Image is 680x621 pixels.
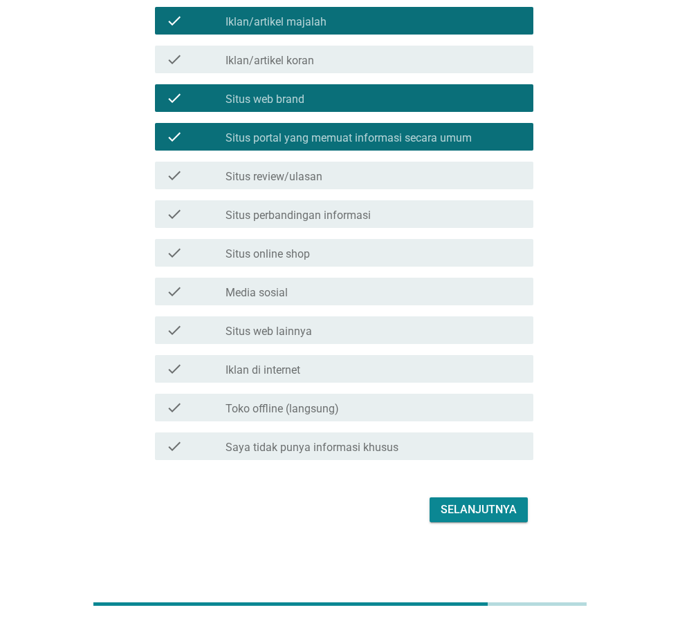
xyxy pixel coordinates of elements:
[166,206,183,222] i: check
[226,54,314,68] label: Iklan/artikel koran
[166,283,183,300] i: check
[166,399,183,416] i: check
[226,15,327,29] label: Iklan/artikel majalah
[166,51,183,68] i: check
[166,128,183,145] i: check
[226,93,304,106] label: Situs web brand
[226,402,339,416] label: Toko offline (langsung)
[166,245,183,261] i: check
[226,170,322,184] label: Situs review/ulasan
[166,361,183,377] i: check
[226,286,288,300] label: Media sosial
[441,501,517,518] div: Selanjutnya
[166,90,183,106] i: check
[226,131,472,145] label: Situs portal yang memuat informasi secara umum
[166,12,183,29] i: check
[226,441,398,455] label: Saya tidak punya informasi khusus
[166,322,183,338] i: check
[226,363,300,377] label: Iklan di internet
[430,497,528,522] button: Selanjutnya
[226,209,371,222] label: Situs perbandingan informasi
[226,247,310,261] label: Situs online shop
[226,325,312,338] label: Situs web lainnya
[166,438,183,455] i: check
[166,167,183,184] i: check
